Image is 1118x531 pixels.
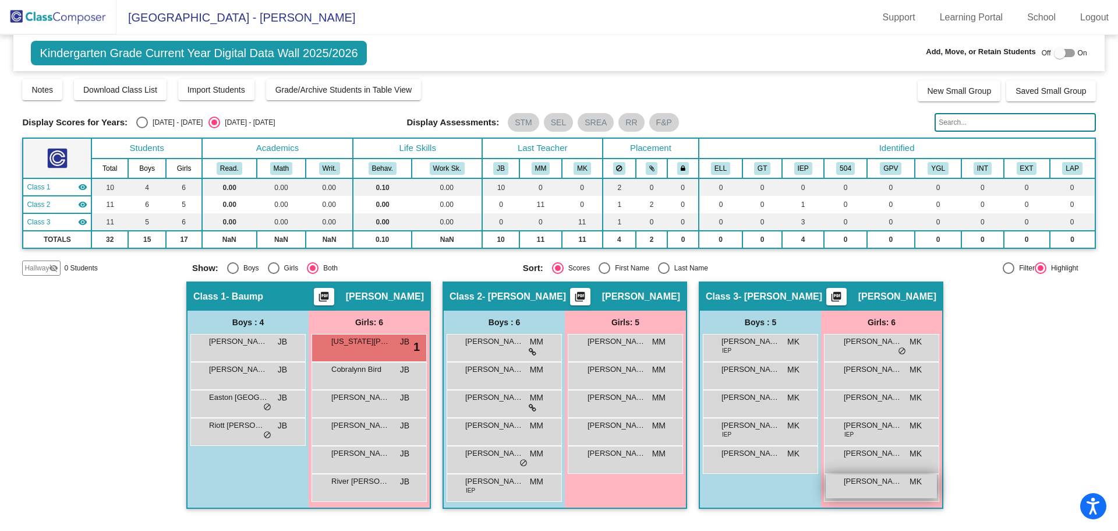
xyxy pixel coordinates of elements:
[466,486,475,495] span: IEP
[636,213,668,231] td: 0
[78,200,87,209] mat-icon: visibility
[742,213,782,231] td: 0
[824,178,866,196] td: 0
[700,311,821,334] div: Boys : 5
[346,291,424,303] span: [PERSON_NAME]
[603,213,636,231] td: 1
[166,159,202,178] th: Girls
[824,196,866,213] td: 0
[706,291,738,303] span: Class 3
[618,113,644,132] mat-chip: RR
[652,364,666,376] span: MM
[317,291,331,307] mat-icon: picture_as_pdf
[667,159,698,178] th: Keep with teacher
[353,231,412,248] td: 0.10
[782,178,824,196] td: 0
[23,231,91,248] td: TOTALS
[519,196,562,213] td: 11
[74,79,167,100] button: Download Class List
[562,231,603,248] td: 11
[928,162,949,175] button: YGL
[927,86,991,96] span: New Small Group
[400,476,409,488] span: JB
[23,196,91,213] td: Michelle Miller - Miller
[508,113,539,132] mat-chip: STM
[278,392,287,404] span: JB
[824,213,866,231] td: 0
[699,138,1095,159] th: Identified
[787,336,799,348] span: MK
[530,476,543,488] span: MM
[482,138,603,159] th: Last Teacher
[319,162,340,175] button: Writ.
[564,263,590,273] div: Scores
[867,178,915,196] td: 0
[257,178,306,196] td: 0.00
[24,263,49,273] span: Hallway
[412,231,482,248] td: NaN
[1016,86,1086,96] span: Saved Small Group
[844,420,902,431] span: [PERSON_NAME]
[353,138,482,159] th: Life Skills
[331,476,390,487] span: River [PERSON_NAME]
[915,178,961,196] td: 0
[652,336,666,348] span: MM
[263,431,271,440] span: do_not_disturb_alt
[257,213,306,231] td: 0.00
[257,231,306,248] td: NaN
[821,311,942,334] div: Girls: 6
[1050,196,1095,213] td: 0
[1062,162,1082,175] button: LAP
[166,213,202,231] td: 6
[217,162,242,175] button: Read.
[880,162,901,175] button: GPV
[482,213,519,231] td: 0
[844,392,902,403] span: [PERSON_NAME]
[1014,263,1035,273] div: Filter
[209,392,267,403] span: Easton [GEOGRAPHIC_DATA]
[412,213,482,231] td: 0.00
[910,364,922,376] span: MK
[910,420,922,432] span: MK
[721,448,780,459] span: [PERSON_NAME]
[78,217,87,227] mat-icon: visibility
[578,113,614,132] mat-chip: SREA
[493,162,508,175] button: JB
[898,347,906,356] span: do_not_disturb_alt
[209,336,267,347] span: [PERSON_NAME]
[482,291,566,303] span: - [PERSON_NAME]
[1046,263,1078,273] div: Highlight
[573,291,587,307] mat-icon: picture_as_pdf
[202,138,353,159] th: Academics
[22,79,62,100] button: Notes
[309,311,430,334] div: Girls: 6
[519,459,528,468] span: do_not_disturb_alt
[636,178,668,196] td: 0
[867,159,915,178] th: Good Parent Volunteer
[353,213,412,231] td: 0.00
[910,476,922,488] span: MK
[610,263,649,273] div: First Name
[844,336,902,347] span: [PERSON_NAME]
[926,46,1036,58] span: Add, Move, or Retain Students
[209,364,267,375] span: [PERSON_NAME]
[699,213,743,231] td: 0
[532,162,550,175] button: MM
[1071,8,1118,27] a: Logout
[782,196,824,213] td: 1
[187,311,309,334] div: Boys : 4
[444,311,565,334] div: Boys : 6
[128,213,166,231] td: 5
[1004,231,1050,248] td: 0
[319,263,338,273] div: Both
[867,231,915,248] td: 0
[482,231,519,248] td: 10
[873,8,925,27] a: Support
[519,178,562,196] td: 0
[782,231,824,248] td: 4
[530,420,543,432] span: MM
[544,113,573,132] mat-chip: SEL
[202,213,257,231] td: 0.00
[465,420,523,431] span: [PERSON_NAME]
[400,336,409,348] span: JB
